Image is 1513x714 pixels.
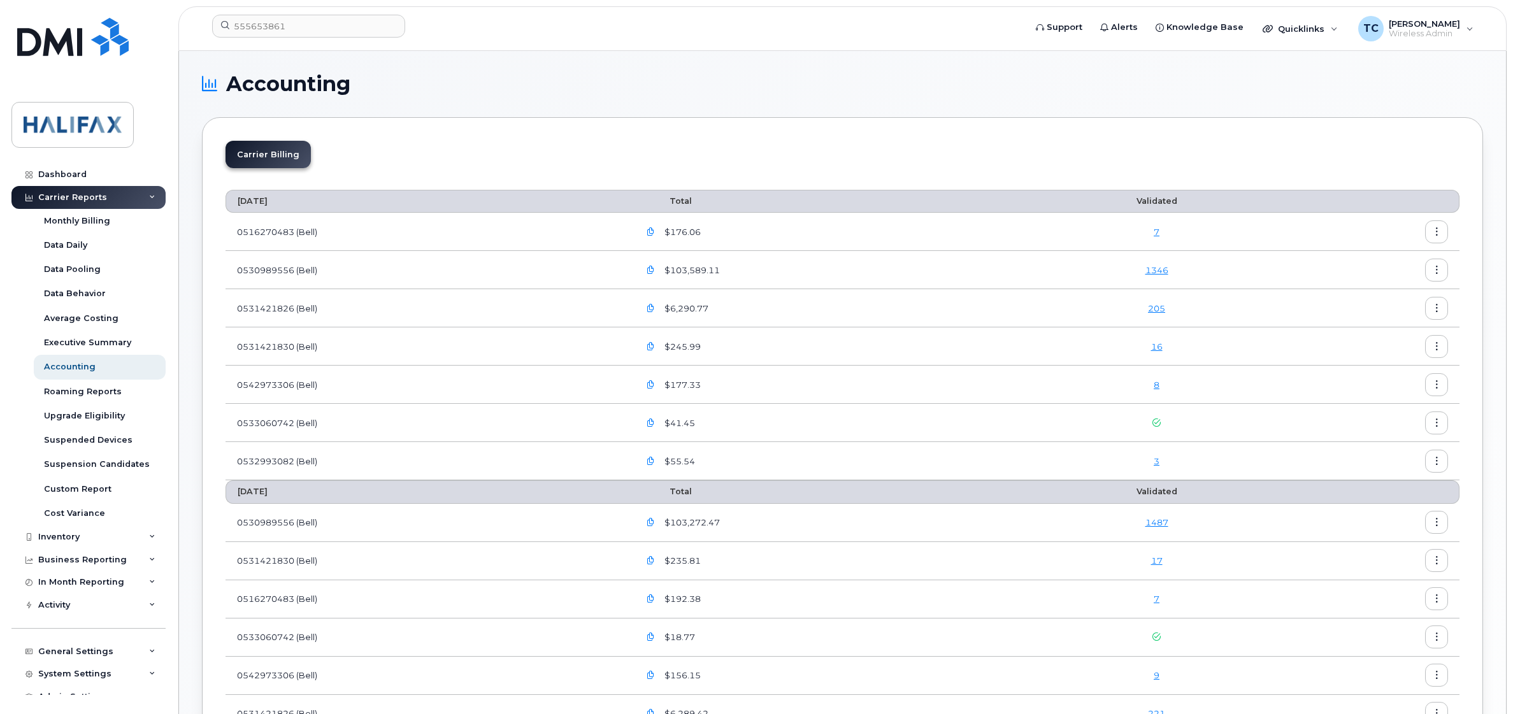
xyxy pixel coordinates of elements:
td: 0531421830 (Bell) [226,542,627,580]
td: 0516270483 (Bell) [226,213,627,251]
a: 7 [1154,594,1159,604]
span: $55.54 [662,455,695,468]
td: 0531421826 (Bell) [226,289,627,327]
a: 3 [1154,456,1159,466]
span: Total [639,196,692,206]
td: 0531421830 (Bell) [226,327,627,366]
a: 17 [1151,555,1163,566]
a: 8 [1154,380,1159,390]
span: $245.99 [662,341,701,353]
span: $6,290.77 [662,303,708,315]
span: $18.77 [662,631,695,643]
td: 0542973306 (Bell) [226,657,627,695]
span: $177.33 [662,379,701,391]
td: 0516270483 (Bell) [226,580,627,618]
td: 0533060742 (Bell) [226,618,627,657]
span: $103,272.47 [662,517,720,529]
td: 0532993082 (Bell) [226,442,627,480]
span: $176.06 [662,226,701,238]
th: Validated [1033,480,1281,503]
span: Accounting [226,75,350,94]
a: 1487 [1145,517,1168,527]
a: 1346 [1145,265,1168,275]
th: [DATE] [226,480,627,503]
th: [DATE] [226,190,627,213]
td: 0530989556 (Bell) [226,251,627,289]
a: 16 [1151,341,1163,352]
td: 0542973306 (Bell) [226,366,627,404]
td: 0530989556 (Bell) [226,504,627,542]
a: 7 [1154,227,1159,237]
a: 205 [1148,303,1165,313]
span: $103,589.11 [662,264,720,276]
span: $41.45 [662,417,695,429]
span: $192.38 [662,593,701,605]
iframe: Messenger Launcher [1458,659,1503,704]
span: Total [639,487,692,496]
span: $156.15 [662,669,701,682]
th: Validated [1033,190,1281,213]
a: 9 [1154,670,1159,680]
td: 0533060742 (Bell) [226,404,627,442]
span: $235.81 [662,555,701,567]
